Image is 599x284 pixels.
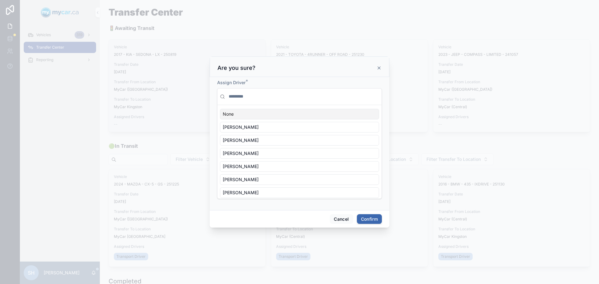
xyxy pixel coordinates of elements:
h3: Are you sure? [217,64,256,72]
div: None [220,109,379,119]
span: [PERSON_NAME] [223,190,259,196]
div: Suggestions [217,105,382,199]
button: Cancel [330,214,353,224]
span: Assign Driver [217,80,246,85]
span: [PERSON_NAME] [223,137,259,143]
span: [PERSON_NAME] [223,150,259,156]
span: [PERSON_NAME] [223,176,259,183]
span: [PERSON_NAME] [223,163,259,170]
button: Confirm [357,214,382,224]
span: [PERSON_NAME] [223,124,259,130]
